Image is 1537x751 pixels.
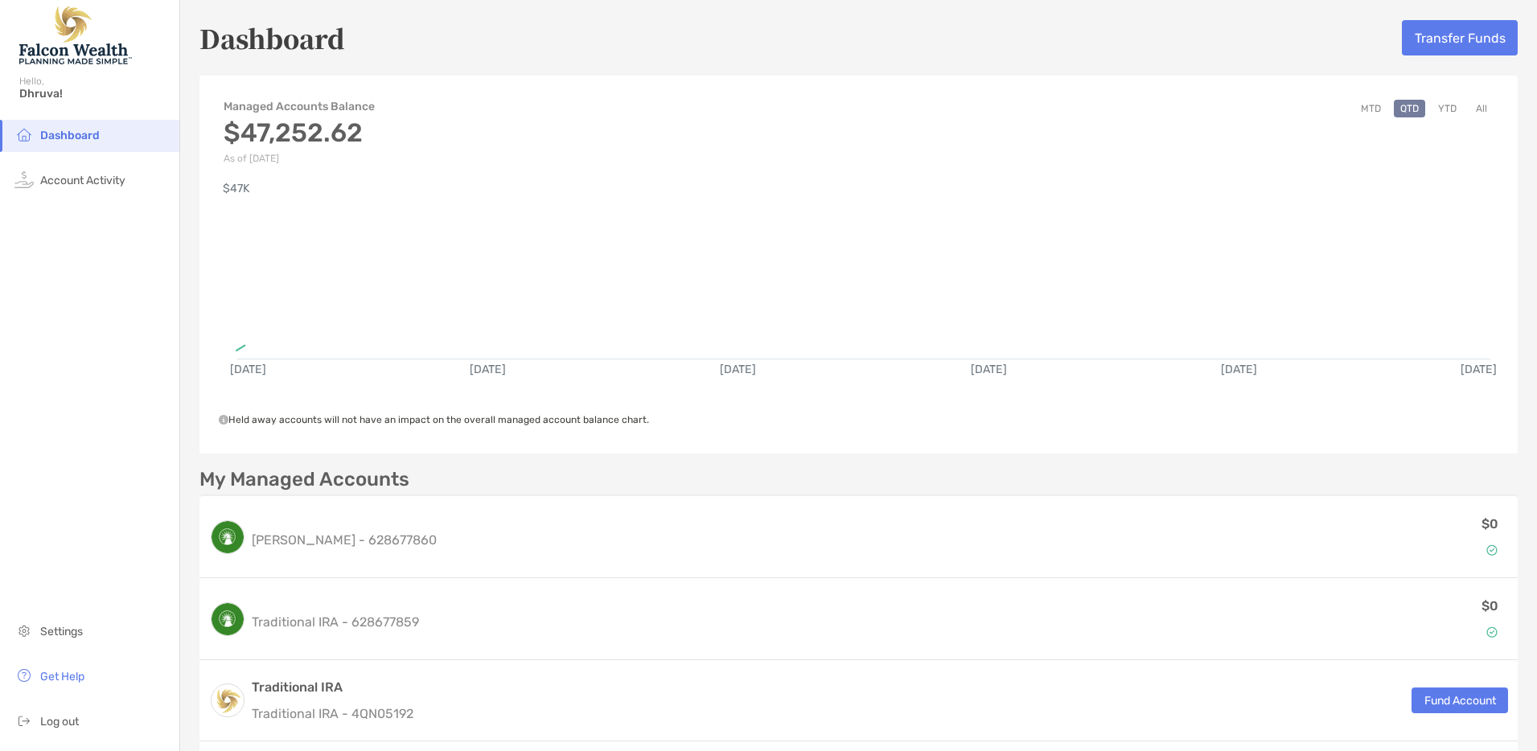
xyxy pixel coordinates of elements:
button: YTD [1432,100,1463,117]
img: logo account [212,603,244,635]
img: logout icon [14,711,34,730]
img: activity icon [14,170,34,189]
text: [DATE] [971,363,1007,376]
img: household icon [14,125,34,144]
img: get-help icon [14,666,34,685]
span: Dashboard [40,129,100,142]
img: logo account [212,521,244,553]
h5: Dashboard [199,19,345,56]
h3: Traditional IRA [252,678,413,697]
span: Settings [40,625,83,638]
text: [DATE] [1461,363,1497,376]
button: QTD [1394,100,1425,117]
p: As of [DATE] [224,153,375,164]
img: Account Status icon [1486,626,1498,638]
img: Falcon Wealth Planning Logo [19,6,132,64]
p: $0 [1482,514,1498,534]
p: Traditional IRA - 4QN05192 [252,704,413,724]
p: $0 [1482,596,1498,616]
text: [DATE] [470,363,506,376]
span: Log out [40,715,79,728]
button: Fund Account [1412,687,1508,713]
p: My Managed Accounts [199,470,409,490]
button: Transfer Funds [1402,20,1518,55]
p: [PERSON_NAME] - 628677860 [252,530,437,550]
span: Get Help [40,670,84,683]
h4: Managed Accounts Balance [224,100,375,113]
img: settings icon [14,621,34,640]
p: Traditional IRA - 628677859 [252,612,419,632]
img: Account Status icon [1486,544,1498,556]
img: logo account [212,684,244,716]
button: MTD [1354,100,1387,117]
text: $47K [223,182,250,195]
button: All [1469,100,1494,117]
span: Held away accounts will not have an impact on the overall managed account balance chart. [219,414,649,425]
span: Dhruva! [19,87,170,101]
h3: $47,252.62 [224,117,375,148]
text: [DATE] [230,363,266,376]
text: [DATE] [720,363,756,376]
text: [DATE] [1221,363,1257,376]
span: Account Activity [40,174,125,187]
